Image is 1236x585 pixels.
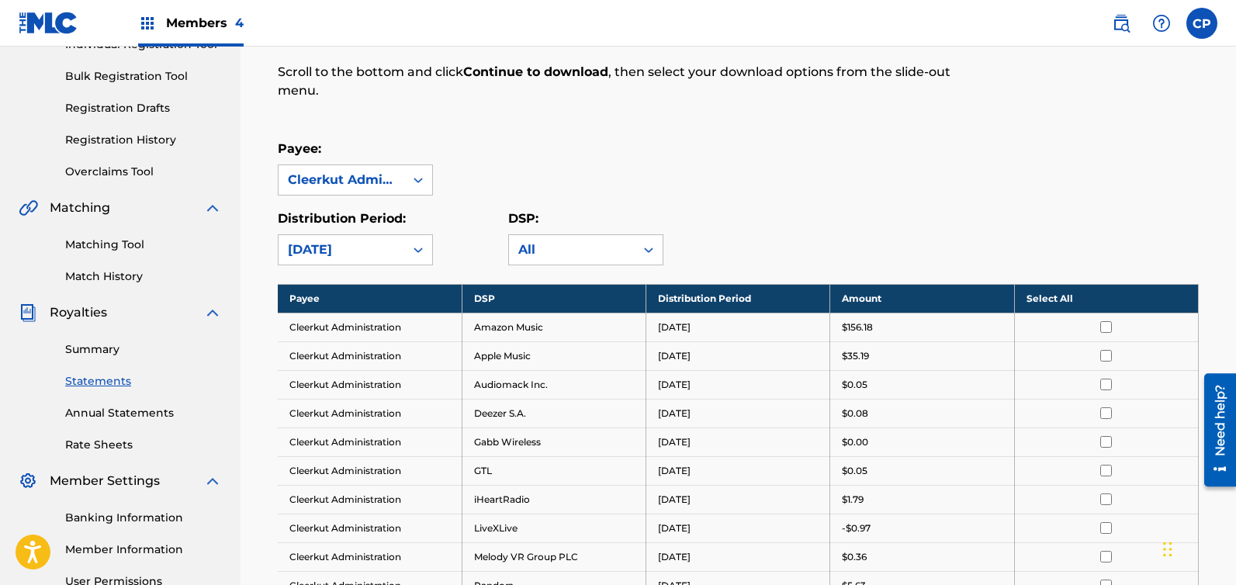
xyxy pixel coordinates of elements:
p: $0.05 [842,378,867,392]
td: Cleerkut Administration [278,514,462,542]
div: Help [1146,8,1177,39]
td: Cleerkut Administration [278,456,462,485]
td: [DATE] [646,514,830,542]
td: Cleerkut Administration [278,542,462,571]
label: DSP: [508,211,538,226]
td: Cleerkut Administration [278,370,462,399]
img: MLC Logo [19,12,78,34]
td: [DATE] [646,313,830,341]
td: Cleerkut Administration [278,485,462,514]
td: [DATE] [646,370,830,399]
td: [DATE] [646,485,830,514]
p: Scroll to the bottom and click , then select your download options from the slide-out menu. [278,63,987,100]
a: Member Information [65,542,222,558]
div: Cleerkut Administration [288,171,395,189]
th: Select All [1014,284,1198,313]
th: Distribution Period [646,284,830,313]
a: Banking Information [65,510,222,526]
span: Matching [50,199,110,217]
td: [DATE] [646,427,830,456]
td: Apple Music [462,341,646,370]
a: Summary [65,341,222,358]
p: $35.19 [842,349,869,363]
td: LiveXLive [462,514,646,542]
a: Rate Sheets [65,437,222,453]
p: $0.08 [842,407,868,421]
td: [DATE] [646,542,830,571]
div: All [518,241,625,259]
p: $156.18 [842,320,873,334]
p: $0.36 [842,550,867,564]
img: search [1112,14,1130,33]
img: expand [203,472,222,490]
td: Deezer S.A. [462,399,646,427]
span: 4 [235,16,244,30]
a: Overclaims Tool [65,164,222,180]
div: User Menu [1186,8,1217,39]
td: Cleerkut Administration [278,427,462,456]
div: Drag [1163,526,1172,573]
img: expand [203,199,222,217]
td: Audiomack Inc. [462,370,646,399]
img: help [1152,14,1171,33]
img: Matching [19,199,38,217]
td: Cleerkut Administration [278,313,462,341]
img: expand [203,303,222,322]
th: DSP [462,284,646,313]
img: Top Rightsholders [138,14,157,33]
td: Gabb Wireless [462,427,646,456]
td: Melody VR Group PLC [462,542,646,571]
a: Statements [65,373,222,389]
img: Royalties [19,303,37,322]
td: [DATE] [646,399,830,427]
p: -$0.97 [842,521,871,535]
iframe: Resource Center [1193,368,1236,493]
p: $0.00 [842,435,868,449]
a: Annual Statements [65,405,222,421]
label: Payee: [278,141,321,156]
a: Registration Drafts [65,100,222,116]
span: Member Settings [50,472,160,490]
a: Public Search [1106,8,1137,39]
a: Match History [65,268,222,285]
span: Royalties [50,303,107,322]
label: Distribution Period: [278,211,406,226]
td: iHeartRadio [462,485,646,514]
p: $1.79 [842,493,864,507]
a: Bulk Registration Tool [65,68,222,85]
a: Matching Tool [65,237,222,253]
td: [DATE] [646,456,830,485]
a: Registration History [65,132,222,148]
strong: Continue to download [463,64,608,79]
td: Cleerkut Administration [278,399,462,427]
th: Amount [830,284,1014,313]
iframe: Chat Widget [1158,511,1236,585]
img: Member Settings [19,472,37,490]
span: Members [166,14,244,32]
th: Payee [278,284,462,313]
td: Cleerkut Administration [278,341,462,370]
div: [DATE] [288,241,395,259]
td: GTL [462,456,646,485]
p: $0.05 [842,464,867,478]
td: Amazon Music [462,313,646,341]
td: [DATE] [646,341,830,370]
